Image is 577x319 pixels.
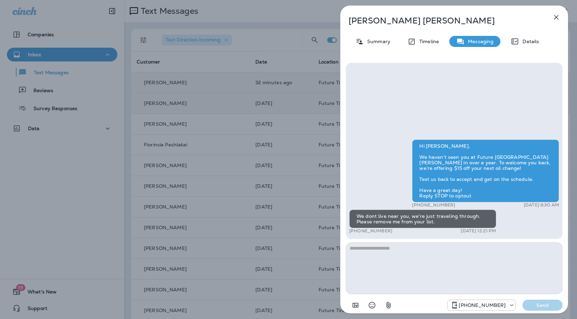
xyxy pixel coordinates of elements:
p: [DATE] 8:30 AM [524,202,559,208]
div: +1 (928) 232-1970 [448,301,515,309]
p: [PERSON_NAME] [PERSON_NAME] [349,16,537,26]
p: [DATE] 12:21 PM [461,228,496,234]
div: We dont live near you, we're just traveling through. Please remove me from your list. [349,210,496,228]
button: Select an emoji [365,298,379,312]
p: [PHONE_NUMBER] [412,202,455,208]
p: Timeline [416,39,439,44]
p: Messaging [464,39,493,44]
p: [PHONE_NUMBER] [459,302,506,308]
p: Details [519,39,539,44]
p: [PHONE_NUMBER] [349,228,392,234]
button: Add in a premade template [349,298,362,312]
p: Summary [364,39,390,44]
div: Hi [PERSON_NAME], We haven’t seen you at Future [GEOGRAPHIC_DATA][PERSON_NAME] in over a year. To... [412,139,559,202]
